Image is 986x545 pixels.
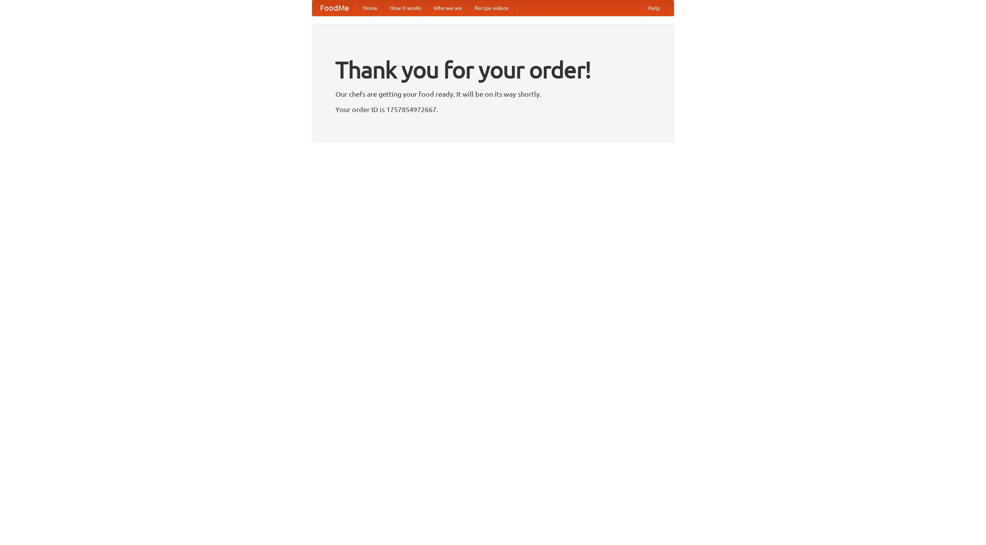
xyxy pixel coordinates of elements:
a: How it works [384,0,428,16]
a: Home [357,0,384,16]
p: Your order ID is 1757854972667. [335,104,651,115]
a: Recipe videos [468,0,515,16]
a: Help [642,0,666,16]
p: Our chefs are getting your food ready. It will be on its way shortly. [335,88,651,100]
a: Who we are [428,0,468,16]
h1: Thank you for your order! [335,51,651,88]
a: FoodMe [312,0,357,16]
